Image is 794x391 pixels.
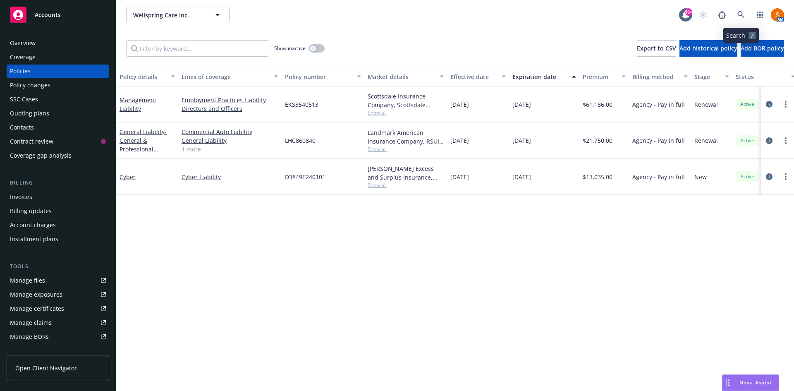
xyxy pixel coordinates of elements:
div: Account charges [10,218,56,232]
a: Directors and Officers [182,104,278,113]
a: Commercial Auto Liability [182,127,278,136]
span: Add BOR policy [741,44,784,52]
a: 1 more [182,145,278,154]
div: Invoices [10,190,32,204]
div: Policy number [285,72,352,81]
a: Summary of insurance [7,344,109,357]
span: Active [739,173,756,180]
a: Switch app [752,7,768,23]
span: Active [739,137,756,144]
span: Agency - Pay in full [632,100,685,109]
span: Agency - Pay in full [632,173,685,181]
span: D3849E240101 [285,173,325,181]
div: Lines of coverage [182,72,269,81]
a: circleInformation [764,172,774,182]
a: Policies [7,65,109,78]
a: Manage BORs [7,330,109,343]
button: Market details [364,67,447,86]
span: EKS3540513 [285,100,318,109]
a: Search [733,7,749,23]
button: Wellspring Care Inc. [126,7,230,23]
a: Invoices [7,190,109,204]
a: Start snowing [695,7,711,23]
div: Installment plans [10,233,58,246]
a: General Liability [120,128,167,162]
div: Drag to move [722,375,733,391]
span: Wellspring Care Inc. [133,11,205,19]
a: Cyber Liability [182,173,278,181]
span: Show all [368,146,444,153]
div: Manage claims [10,316,52,329]
a: Manage certificates [7,302,109,315]
span: [DATE] [450,173,469,181]
div: Premium [583,72,617,81]
span: Renewal [694,136,718,145]
div: Manage certificates [10,302,64,315]
a: more [781,99,791,109]
button: Premium [579,67,629,86]
div: Contacts [10,121,34,134]
div: Manage files [10,274,45,287]
span: [DATE] [512,173,531,181]
div: Tools [7,262,109,271]
span: [DATE] [512,100,531,109]
a: Policy changes [7,79,109,92]
a: Overview [7,36,109,50]
div: Policies [10,65,31,78]
div: Manage BORs [10,330,49,343]
span: [DATE] [450,136,469,145]
a: Billing updates [7,204,109,218]
a: Manage claims [7,316,109,329]
span: Export to CSV [637,44,676,52]
button: Policy number [282,67,364,86]
a: Report a Bug [714,7,730,23]
span: Open Client Navigator [15,364,77,372]
span: Active [739,101,756,108]
div: Quoting plans [10,107,49,120]
div: Billing method [632,72,679,81]
div: Contract review [10,135,53,148]
span: Show inactive [274,45,306,52]
div: Billing [7,179,109,187]
span: Add historical policy [679,44,737,52]
button: Lines of coverage [178,67,282,86]
a: Manage exposures [7,288,109,301]
span: $13,035.00 [583,173,612,181]
button: Export to CSV [637,40,676,57]
button: Expiration date [509,67,579,86]
div: Landmark American Insurance Company, RSUI Group, RT Specialty Insurance Services, LLC (RSG Specia... [368,128,444,146]
div: Billing updates [10,204,52,218]
div: Status [736,72,786,81]
span: LHC860840 [285,136,316,145]
span: Nova Assist [739,379,772,386]
button: Nova Assist [722,374,779,391]
span: Show all [368,109,444,116]
span: Renewal [694,100,718,109]
div: Expiration date [512,72,567,81]
div: Coverage gap analysis [10,149,72,162]
button: Add BOR policy [741,40,784,57]
a: General Liability [182,136,278,145]
div: Policy details [120,72,166,81]
div: [PERSON_NAME] Excess and Surplus Insurance, Inc., [PERSON_NAME] Group, RT Specialty Insurance Ser... [368,164,444,182]
span: New [694,173,707,181]
button: Billing method [629,67,691,86]
div: Coverage [10,50,36,64]
button: Stage [691,67,732,86]
span: Accounts [35,12,61,18]
div: Overview [10,36,36,50]
span: Show all [368,182,444,189]
a: more [781,172,791,182]
a: Employment Practices Liability [182,96,278,104]
div: Scottsdale Insurance Company, Scottsdale Insurance Company (Nationwide), RT Specialty Insurance S... [368,92,444,109]
a: Accounts [7,3,109,26]
input: Filter by keyword... [126,40,269,57]
button: Policy details [116,67,178,86]
a: Manage files [7,274,109,287]
div: 99+ [685,8,692,16]
span: $61,186.00 [583,100,612,109]
img: photo [771,8,784,22]
div: Stage [694,72,720,81]
span: [DATE] [512,136,531,145]
a: Management Liability [120,96,156,113]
